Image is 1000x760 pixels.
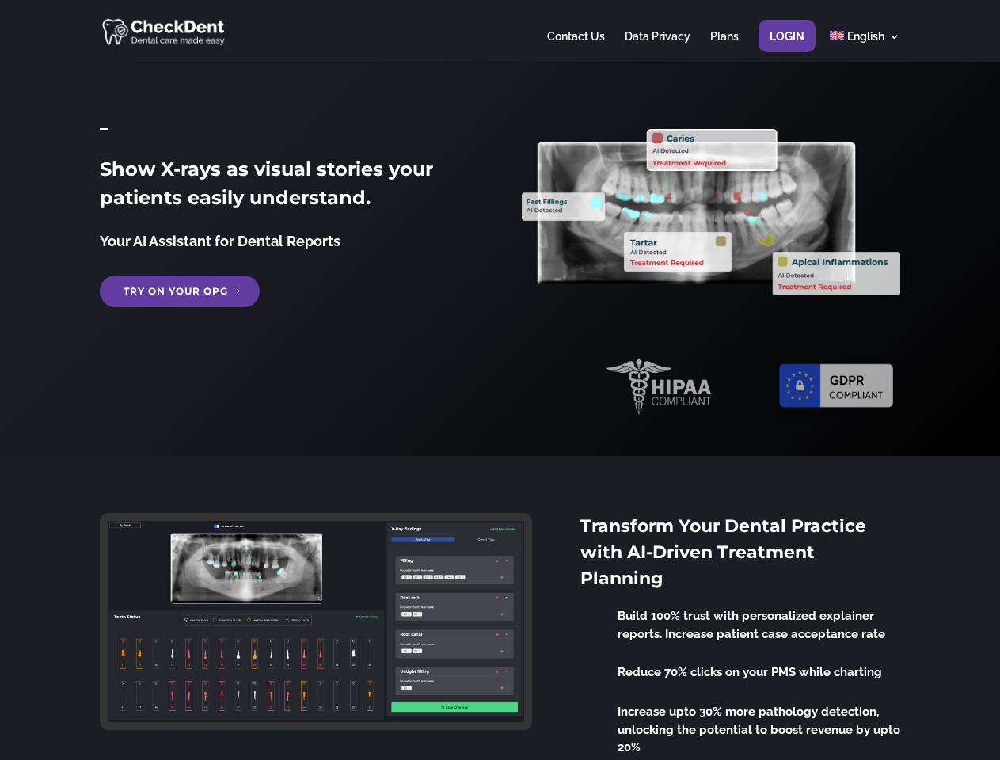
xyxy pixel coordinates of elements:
img: CheckDent AI [102,16,226,47]
h2: Show X-rays as visual stories your patients easily understand. [100,155,477,220]
span: Increase upto 30% more pathology detection, unlocking the potential to boost revenue by upto 20% [618,705,900,754]
a: Login [770,31,804,62]
span: Transform Your Dental Practice with AI-Driven Treatment Planning [580,515,866,589]
a: Plans [710,31,739,62]
a: Contact Us [547,31,605,62]
a: Data Privacy [625,31,690,62]
a: Try on your OPG [100,275,260,307]
span: Build 100% trust with personalized explainer reports. Increase patient case acceptance rate [618,609,885,641]
span: Reduce 70% clicks on your PMS while charting [618,665,882,679]
a: English [830,31,900,62]
span: Your AI Assistant for Dental Reports [100,233,340,249]
img: X_Ray_annotated [522,129,899,295]
span: _ [100,112,108,133]
span: English [847,30,884,43]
